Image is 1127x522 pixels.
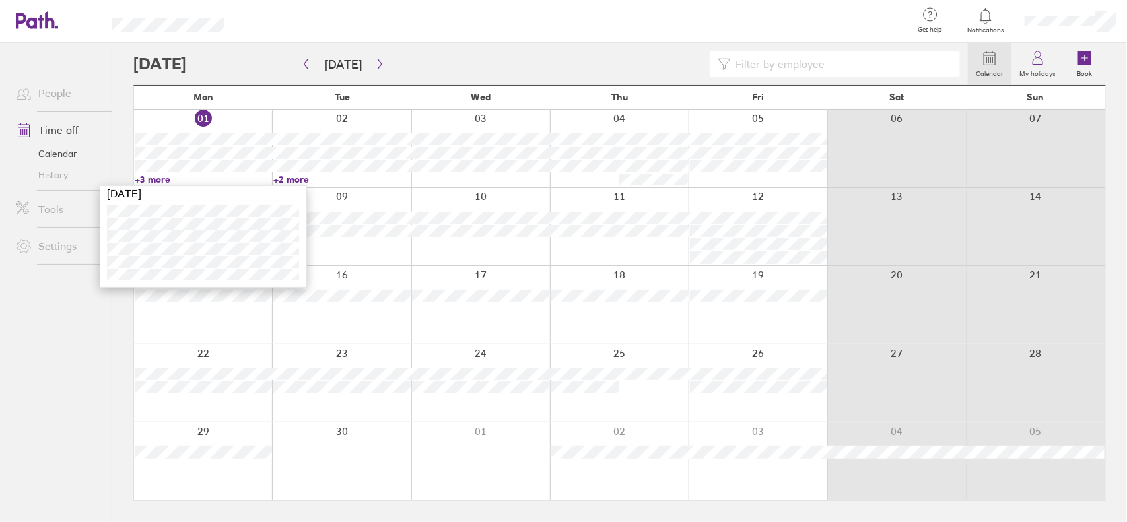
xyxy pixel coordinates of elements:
[753,92,765,102] span: Fri
[5,117,112,143] a: Time off
[193,92,213,102] span: Mon
[5,164,112,185] a: History
[5,233,112,259] a: Settings
[890,92,905,102] span: Sat
[5,143,112,164] a: Calendar
[968,43,1011,85] a: Calendar
[471,92,491,102] span: Wed
[1011,66,1064,78] label: My holidays
[1070,66,1101,78] label: Book
[273,174,411,185] a: +2 more
[965,7,1007,34] a: Notifications
[5,80,112,106] a: People
[611,92,628,102] span: Thu
[5,196,112,222] a: Tools
[1027,92,1044,102] span: Sun
[731,51,952,77] input: Filter by employee
[135,174,272,185] a: +3 more
[314,53,372,75] button: [DATE]
[335,92,350,102] span: Tue
[100,186,306,201] div: [DATE]
[968,66,1011,78] label: Calendar
[908,26,951,34] span: Get help
[1011,43,1064,85] a: My holidays
[1064,43,1106,85] a: Book
[965,26,1007,34] span: Notifications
